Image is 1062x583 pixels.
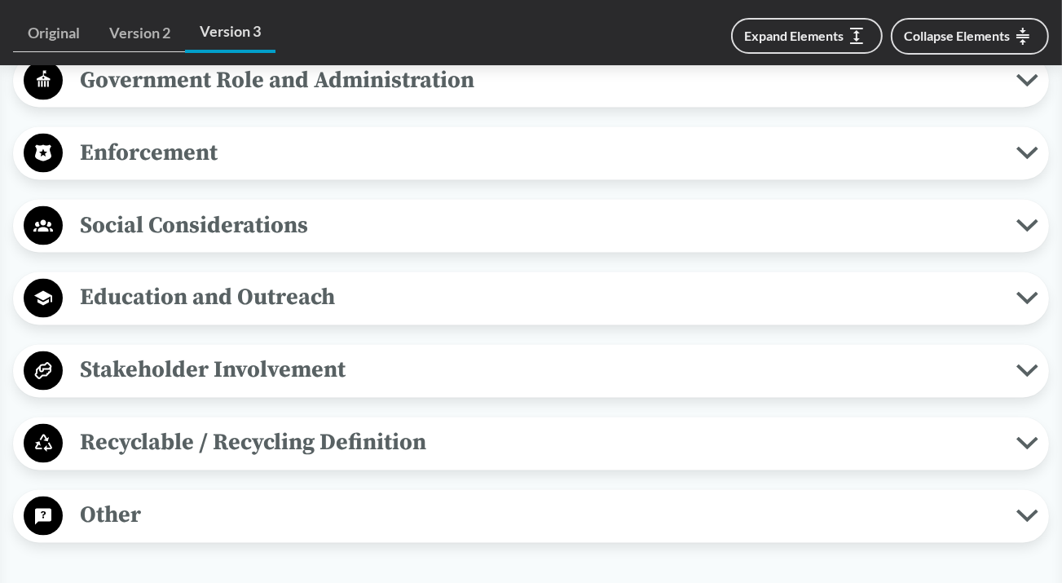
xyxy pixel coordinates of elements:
[63,207,1016,244] span: Social Considerations
[63,62,1016,99] span: Government Role and Administration
[891,18,1049,55] button: Collapse Elements
[63,135,1016,171] span: Enforcement
[19,60,1043,102] button: Government Role and Administration
[19,278,1043,320] button: Education and Outreach
[63,425,1016,462] span: Recyclable / Recycling Definition
[19,133,1043,174] button: Enforcement
[95,15,185,52] a: Version 2
[63,352,1016,389] span: Stakeholder Involvement
[19,496,1043,537] button: Other
[63,497,1016,534] span: Other
[63,280,1016,316] span: Education and Outreach
[19,423,1043,465] button: Recyclable / Recycling Definition
[19,351,1043,392] button: Stakeholder Involvement
[19,205,1043,247] button: Social Considerations
[731,18,883,54] button: Expand Elements
[13,15,95,52] a: Original
[185,13,275,53] a: Version 3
